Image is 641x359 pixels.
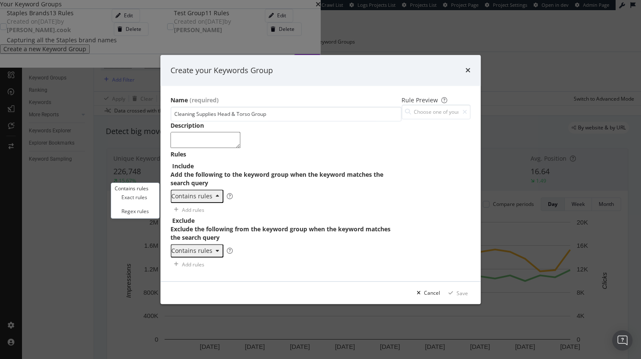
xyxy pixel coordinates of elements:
button: Contains rules [171,244,223,258]
button: Cancel [411,289,443,298]
div: Open Intercom Messenger [612,330,633,351]
div: Name [171,96,188,104]
button: Add rules [171,203,204,217]
div: Contains rules [171,248,212,254]
div: Regex rules [121,208,149,215]
div: Contains rules [115,185,156,192]
div: Add the following to the keyword group when the keyword matches the search query [171,171,400,188]
div: Contains rules [171,194,212,200]
div: Description [171,121,204,130]
button: Save [443,289,470,297]
div: Rules [171,151,402,159]
div: Exclude [172,217,195,225]
div: modal [160,55,481,304]
div: Rule Preview [402,96,470,104]
div: Create your Keywords Group [171,65,273,76]
button: Add rules [171,258,204,271]
div: Cancel [424,289,440,296]
div: Add rules [182,206,204,214]
div: Add rules [182,261,204,268]
span: (required) [190,96,219,104]
div: Save [457,290,468,297]
input: Choose one of your rules to preview the keywords [402,104,470,119]
div: Exclude the following from the keyword group when the keyword matches the search query [171,225,400,242]
div: Include [172,162,194,171]
div: Exact rules [121,194,147,201]
button: Contains rules [171,190,223,203]
div: times [465,65,470,76]
input: Enter a name [171,107,402,121]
